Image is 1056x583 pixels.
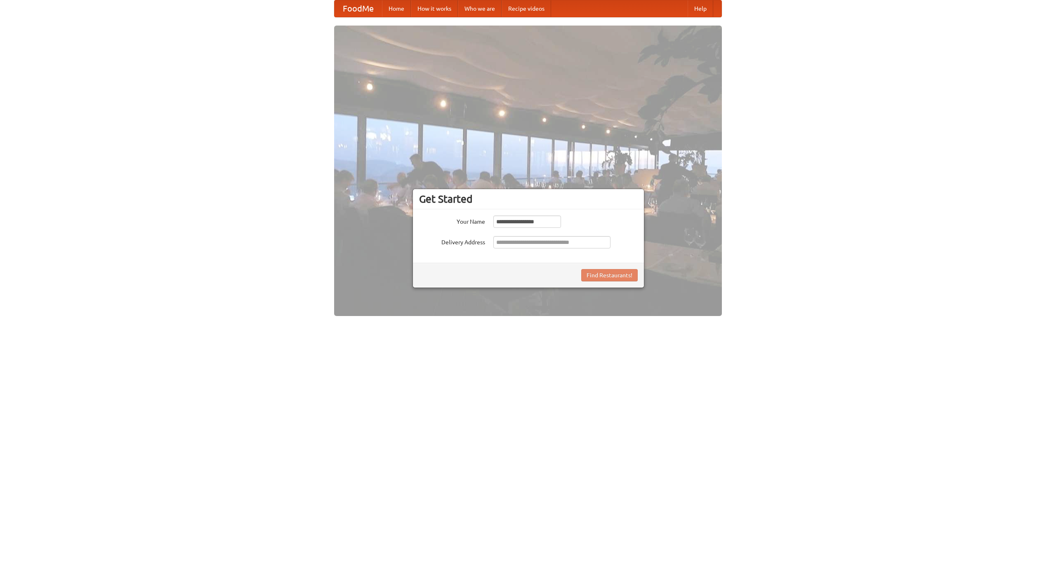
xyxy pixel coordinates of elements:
button: Find Restaurants! [581,269,638,281]
label: Delivery Address [419,236,485,246]
a: Who we are [458,0,502,17]
a: How it works [411,0,458,17]
a: Help [688,0,713,17]
a: FoodMe [335,0,382,17]
a: Recipe videos [502,0,551,17]
a: Home [382,0,411,17]
label: Your Name [419,215,485,226]
h3: Get Started [419,193,638,205]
